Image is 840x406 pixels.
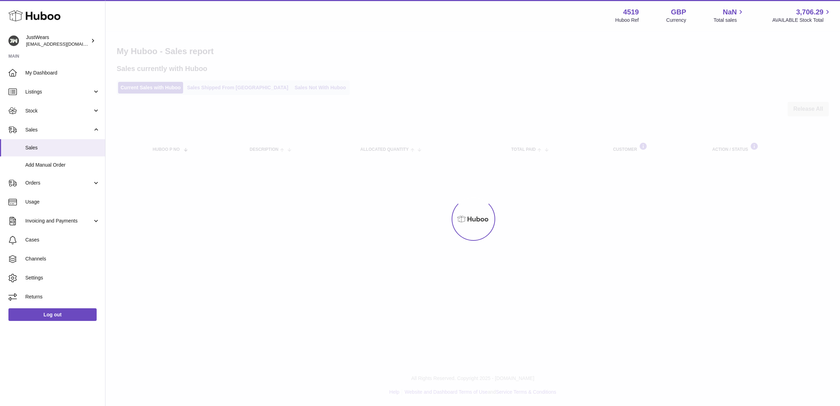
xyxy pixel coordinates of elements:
span: Invoicing and Payments [25,218,92,224]
span: Sales [25,144,100,151]
span: Total sales [713,17,745,24]
span: NaN [723,7,737,17]
span: AVAILABLE Stock Total [772,17,832,24]
span: Settings [25,275,100,281]
span: Orders [25,180,92,186]
div: JustWears [26,34,89,47]
span: Channels [25,256,100,262]
a: Log out [8,308,97,321]
span: Cases [25,237,100,243]
a: 3,706.29 AVAILABLE Stock Total [772,7,832,24]
span: Listings [25,89,92,95]
div: Currency [666,17,686,24]
span: Sales [25,127,92,133]
span: Returns [25,294,100,300]
span: [EMAIL_ADDRESS][DOMAIN_NAME] [26,41,103,47]
span: Usage [25,199,100,205]
img: internalAdmin-4519@internal.huboo.com [8,36,19,46]
strong: GBP [671,7,686,17]
span: 3,706.29 [796,7,823,17]
span: Add Manual Order [25,162,100,168]
span: My Dashboard [25,70,100,76]
a: NaN Total sales [713,7,745,24]
strong: 4519 [623,7,639,17]
div: Huboo Ref [615,17,639,24]
span: Stock [25,108,92,114]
